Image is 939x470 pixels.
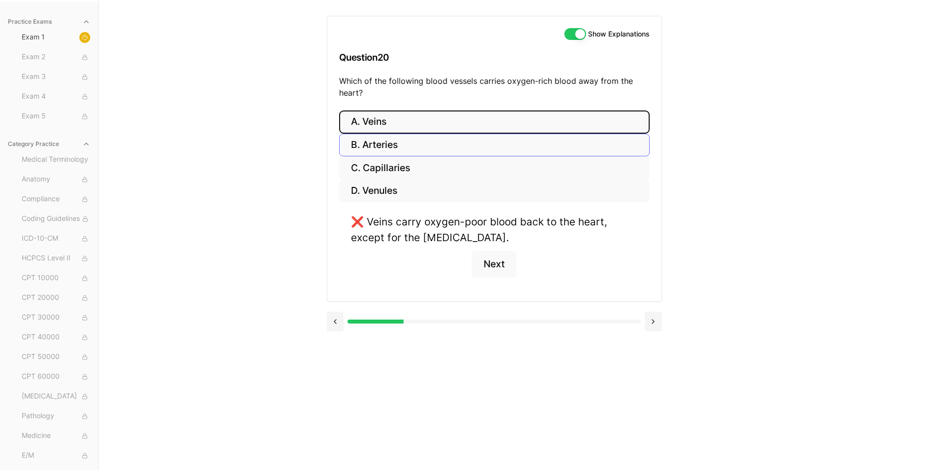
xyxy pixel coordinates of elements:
button: CPT 30000 [18,310,94,325]
span: Pathology [22,411,90,422]
span: Exam 4 [22,91,90,102]
button: Exam 2 [18,49,94,65]
span: Coding Guidelines [22,214,90,224]
span: Exam 2 [22,52,90,63]
button: B. Arteries [339,134,650,157]
button: ICD-10-CM [18,231,94,247]
button: CPT 10000 [18,270,94,286]
button: HCPCS Level II [18,251,94,266]
button: D. Venules [339,180,650,203]
span: CPT 60000 [22,371,90,382]
span: [MEDICAL_DATA] [22,391,90,402]
button: Exam 5 [18,108,94,124]
button: Compliance [18,191,94,207]
span: CPT 50000 [22,352,90,362]
button: A. Veins [339,110,650,134]
span: Medicine [22,431,90,441]
button: Practice Exams [4,14,94,30]
button: Pathology [18,408,94,424]
button: C. Capillaries [339,156,650,180]
button: Anatomy [18,172,94,187]
button: CPT 20000 [18,290,94,306]
span: CPT 20000 [22,292,90,303]
button: Exam 3 [18,69,94,85]
span: CPT 40000 [22,332,90,343]
button: Exam 1 [18,30,94,45]
span: Exam 5 [22,111,90,122]
button: CPT 50000 [18,349,94,365]
p: Which of the following blood vessels carries oxygen-rich blood away from the heart? [339,75,650,99]
button: CPT 60000 [18,369,94,385]
button: Next [472,251,517,278]
div: ❌ Veins carry oxygen-poor blood back to the heart, except for the [MEDICAL_DATA]. [351,214,638,245]
span: CPT 30000 [22,312,90,323]
span: Medical Terminology [22,154,90,165]
span: Exam 1 [22,32,90,43]
span: ICD-10-CM [22,233,90,244]
button: Category Practice [4,136,94,152]
span: Exam 3 [22,72,90,82]
button: Medical Terminology [18,152,94,168]
button: Medicine [18,428,94,444]
button: CPT 40000 [18,329,94,345]
span: Compliance [22,194,90,205]
label: Show Explanations [588,31,650,37]
button: [MEDICAL_DATA] [18,389,94,404]
button: Coding Guidelines [18,211,94,227]
button: Exam 4 [18,89,94,105]
h3: Question 20 [339,43,650,72]
span: HCPCS Level II [22,253,90,264]
span: CPT 10000 [22,273,90,284]
button: E/M [18,448,94,464]
span: E/M [22,450,90,461]
span: Anatomy [22,174,90,185]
